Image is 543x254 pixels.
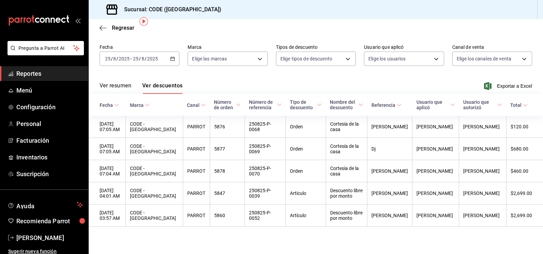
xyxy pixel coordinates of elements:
[16,169,83,179] span: Suscripción
[188,45,267,50] label: Marca
[111,56,113,61] span: /
[113,56,116,61] input: --
[126,182,183,204] th: CODE - [GEOGRAPHIC_DATA]
[286,204,326,227] th: Artículo
[210,182,245,204] th: 5847
[245,116,286,138] th: 250825-P-0068
[485,82,532,90] button: Exportar a Excel
[506,116,543,138] th: $120.00
[459,182,507,204] th: [PERSON_NAME]
[459,204,507,227] th: [PERSON_NAME]
[371,102,401,108] span: Referencia
[210,160,245,182] th: 5878
[89,204,126,227] th: [DATE] 03:57 AM
[459,160,507,182] th: [PERSON_NAME]
[214,99,241,110] span: Número de orden
[506,160,543,182] th: $460.00
[412,182,459,204] th: [PERSON_NAME]
[286,138,326,160] th: Orden
[126,138,183,160] th: CODE - [GEOGRAPHIC_DATA]
[412,204,459,227] th: [PERSON_NAME]
[112,25,134,31] span: Regresar
[100,25,134,31] button: Regresar
[192,55,227,62] span: Elige las marcas
[16,119,83,128] span: Personal
[139,56,141,61] span: /
[100,102,119,108] span: Fecha
[457,55,511,62] span: Elige los canales de venta
[16,102,83,112] span: Configuración
[16,233,83,242] span: [PERSON_NAME]
[126,160,183,182] th: CODE - [GEOGRAPHIC_DATA]
[280,55,332,62] span: Elige tipos de descuento
[367,160,412,182] th: [PERSON_NAME]
[16,86,83,95] span: Menú
[463,99,502,110] span: Usuario que autorizó
[245,204,286,227] th: 250825-P-0052
[16,153,83,162] span: Inventarios
[141,56,145,61] input: --
[140,17,148,26] img: Tooltip marker
[326,204,367,227] th: Descuento libre por monto
[326,116,367,138] th: Cortesía de la casa
[18,45,73,52] span: Pregunta a Parrot AI
[142,82,182,94] button: Ver descuentos
[147,56,158,61] input: ----
[16,69,83,78] span: Reportes
[183,160,210,182] th: PARROT
[89,116,126,138] th: [DATE] 07:05 AM
[459,138,507,160] th: [PERSON_NAME]
[368,55,406,62] span: Elige los usuarios
[100,82,182,94] div: navigation tabs
[183,204,210,227] th: PARROT
[245,138,286,160] th: 250825-P-0069
[506,204,543,227] th: $2,699.00
[89,182,126,204] th: [DATE] 04:01 AM
[245,182,286,204] th: 250825-P-0039
[118,56,130,61] input: ----
[506,182,543,204] th: $2,699.00
[75,18,80,23] button: open_drawer_menu
[16,216,83,226] span: Recomienda Parrot
[183,182,210,204] th: PARROT
[367,204,412,227] th: [PERSON_NAME]
[210,116,245,138] th: 5876
[100,45,179,50] label: Fecha
[330,99,363,110] span: Nombre del descuento
[249,99,282,110] span: Número de referencia
[326,160,367,182] th: Cortesía de la casa
[286,182,326,204] th: Artículo
[412,116,459,138] th: [PERSON_NAME]
[131,56,132,61] span: -
[183,116,210,138] th: PARROT
[459,116,507,138] th: [PERSON_NAME]
[89,160,126,182] th: [DATE] 07:04 AM
[5,50,84,57] a: Pregunta a Parrot AI
[276,45,356,50] label: Tipos de descuento
[89,138,126,160] th: [DATE] 07:05 AM
[367,138,412,160] th: Dj
[416,99,455,110] span: Usuario que aplicó
[245,160,286,182] th: 250825-P-0070
[286,160,326,182] th: Orden
[16,136,83,145] span: Facturación
[183,138,210,160] th: PARROT
[412,138,459,160] th: [PERSON_NAME]
[412,160,459,182] th: [PERSON_NAME]
[452,45,532,50] label: Canal de venta
[130,102,150,108] span: Marca
[506,138,543,160] th: $680.00
[126,116,183,138] th: CODE - [GEOGRAPHIC_DATA]
[367,116,412,138] th: [PERSON_NAME]
[510,102,528,108] span: Total
[364,45,444,50] label: Usuario que aplicó
[326,182,367,204] th: Descuento libre por monto
[290,99,322,110] span: Tipo de descuento
[133,56,139,61] input: --
[105,56,111,61] input: --
[326,138,367,160] th: Cortesía de la casa
[187,102,206,108] span: Canal
[126,204,183,227] th: CODE - [GEOGRAPHIC_DATA]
